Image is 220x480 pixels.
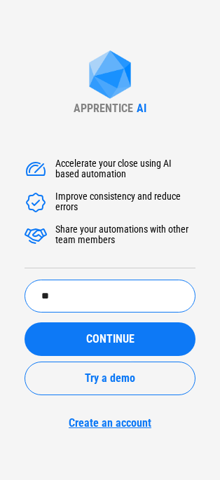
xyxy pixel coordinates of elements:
[82,50,138,102] img: Apprentice AI
[85,373,135,384] span: Try a demo
[25,224,47,247] img: Accelerate
[25,322,195,356] button: CONTINUE
[55,158,195,181] div: Accelerate your close using AI based automation
[25,158,47,181] img: Accelerate
[55,191,195,214] div: Improve consistency and reduce errors
[137,102,146,115] div: AI
[55,224,195,247] div: Share your automations with other team members
[74,102,133,115] div: APPRENTICE
[25,191,47,214] img: Accelerate
[25,362,195,395] button: Try a demo
[25,416,195,430] a: Create an account
[86,334,135,345] span: CONTINUE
